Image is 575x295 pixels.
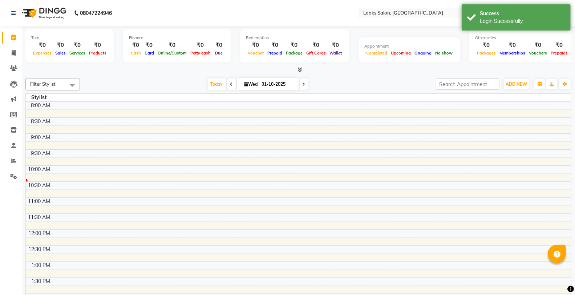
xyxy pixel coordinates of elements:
[304,50,328,56] span: Gift Cards
[31,50,53,56] span: Expenses
[53,50,68,56] span: Sales
[156,50,189,56] span: Online/Custom
[284,41,304,49] div: ₹0
[549,50,570,56] span: Prepaids
[30,150,52,157] div: 9:30 AM
[284,50,304,56] span: Package
[480,10,565,17] div: Success
[53,41,68,49] div: ₹0
[30,118,52,125] div: 8:30 AM
[549,41,570,49] div: ₹0
[26,94,52,101] div: Stylist
[87,50,108,56] span: Products
[433,50,454,56] span: No show
[30,102,52,109] div: 8:00 AM
[304,41,328,49] div: ₹0
[213,50,224,56] span: Due
[328,41,344,49] div: ₹0
[364,50,389,56] span: Completed
[30,81,56,87] span: Filter Stylist
[364,43,454,49] div: Appointment
[498,50,527,56] span: Memberships
[129,41,143,49] div: ₹0
[189,41,212,49] div: ₹0
[243,81,260,87] span: Wed
[208,78,226,90] span: Today
[506,81,527,87] span: ADD NEW
[27,214,52,221] div: 11:30 AM
[328,50,344,56] span: Wallet
[30,262,52,269] div: 1:00 PM
[129,35,225,41] div: Finance
[189,50,212,56] span: Petty cash
[27,230,52,237] div: 12:00 PM
[527,41,549,49] div: ₹0
[475,50,498,56] span: Packages
[246,50,266,56] span: Voucher
[143,41,156,49] div: ₹0
[266,41,284,49] div: ₹0
[30,278,52,285] div: 1:30 PM
[68,41,87,49] div: ₹0
[87,41,108,49] div: ₹0
[31,41,53,49] div: ₹0
[212,41,225,49] div: ₹0
[498,41,527,49] div: ₹0
[436,78,499,90] input: Search Appointment
[389,50,413,56] span: Upcoming
[480,17,565,25] div: Login Successfully.
[68,50,87,56] span: Services
[475,41,498,49] div: ₹0
[504,79,529,89] button: ADD NEW
[80,3,112,23] b: 08047224946
[413,50,433,56] span: Ongoing
[27,182,52,189] div: 10:30 AM
[246,41,266,49] div: ₹0
[19,3,68,23] img: logo
[260,79,296,90] input: 2025-10-01
[129,50,143,56] span: Cash
[246,35,344,41] div: Redemption
[527,50,549,56] span: Vouchers
[27,246,52,253] div: 12:30 PM
[143,50,156,56] span: Card
[156,41,189,49] div: ₹0
[266,50,284,56] span: Prepaid
[31,35,108,41] div: Total
[30,134,52,141] div: 9:00 AM
[27,166,52,173] div: 10:00 AM
[27,198,52,205] div: 11:00 AM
